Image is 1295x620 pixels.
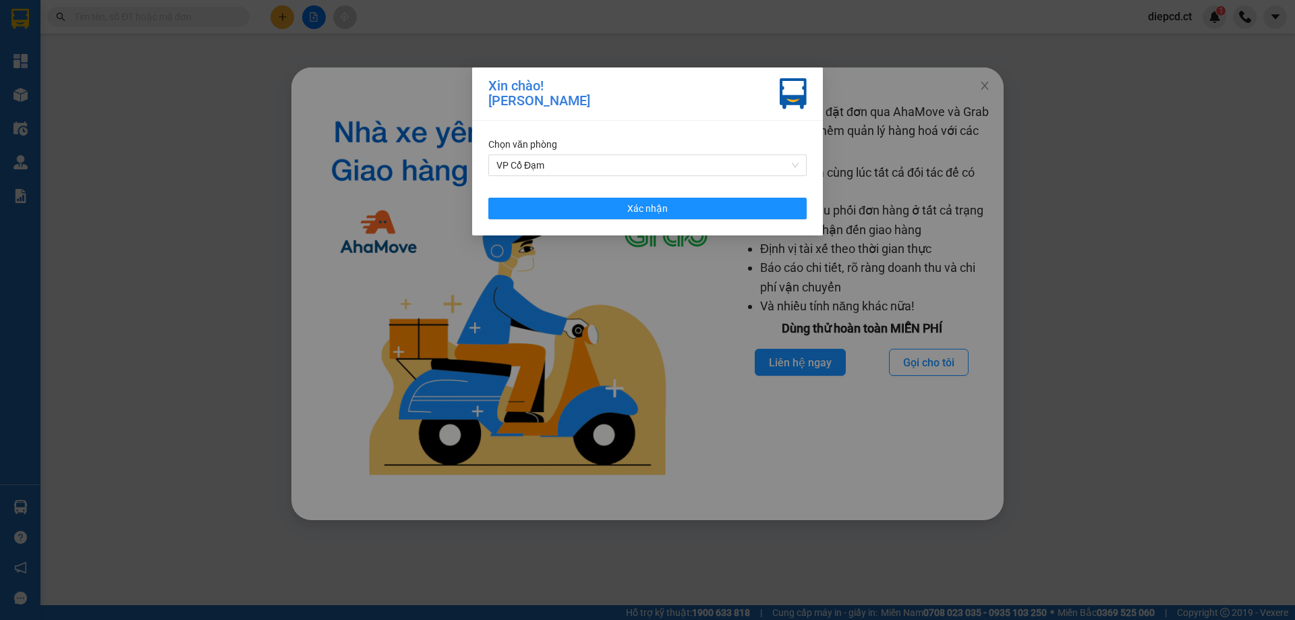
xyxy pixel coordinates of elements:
[488,78,590,109] div: Xin chào! [PERSON_NAME]
[780,78,807,109] img: vxr-icon
[627,201,668,216] span: Xác nhận
[488,198,807,219] button: Xác nhận
[496,155,799,175] span: VP Cổ Đạm
[488,137,807,152] div: Chọn văn phòng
